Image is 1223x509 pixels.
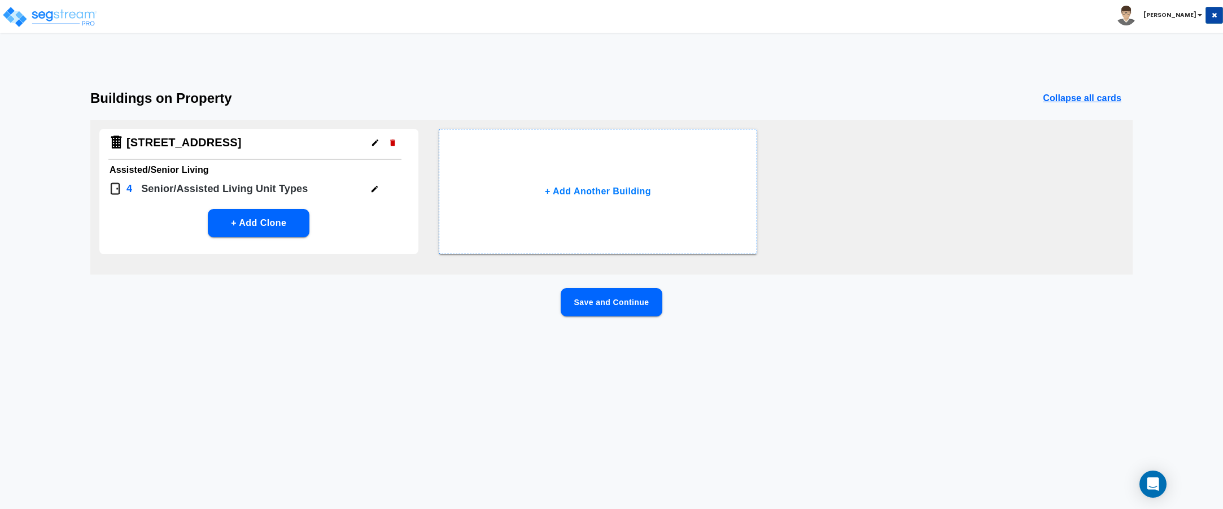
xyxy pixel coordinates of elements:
[439,129,758,254] button: + Add Another Building
[208,209,309,237] button: + Add Clone
[1143,11,1196,19] b: [PERSON_NAME]
[90,90,232,106] h3: Buildings on Property
[1043,92,1121,105] p: Collapse all cards
[108,134,124,150] img: Building Icon
[110,162,408,178] h6: Assisted/Senior Living
[126,181,132,197] p: 4
[561,288,662,316] button: Save and Continue
[108,182,122,195] img: Door Icon
[2,6,98,28] img: logo_pro_r.png
[141,181,308,197] p: Senior/Assisted Living Unit Type s
[1139,471,1167,498] div: Open Intercom Messenger
[126,136,242,150] h4: [STREET_ADDRESS]
[1116,6,1136,25] img: avatar.png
